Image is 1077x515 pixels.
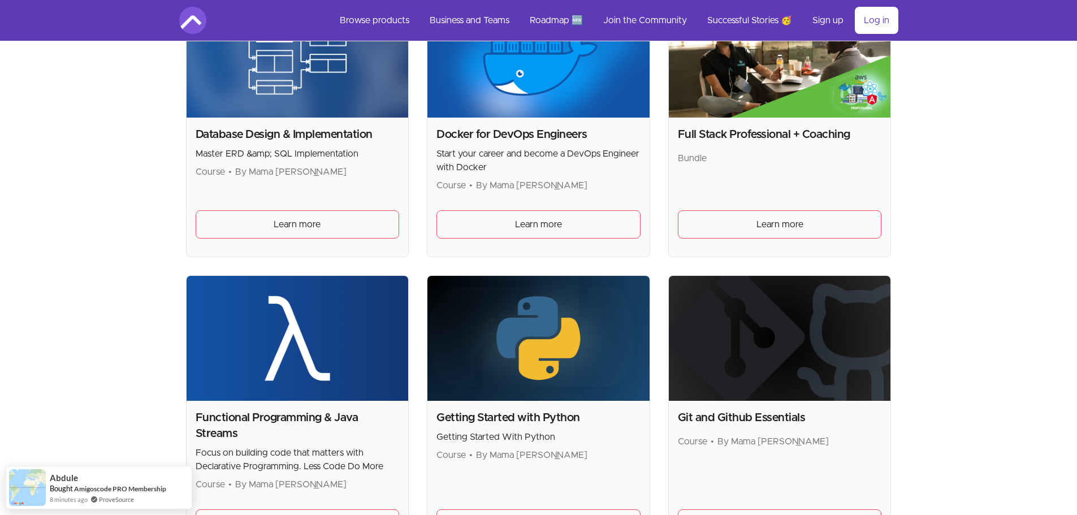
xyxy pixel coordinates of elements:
[9,469,46,506] img: provesource social proof notification image
[717,437,829,446] span: By Mama [PERSON_NAME]
[50,495,88,504] span: 8 minutes ago
[196,410,400,442] h2: Functional Programming & Java Streams
[436,181,466,190] span: Course
[235,480,347,489] span: By Mama [PERSON_NAME]
[50,473,78,483] span: Abdule
[678,410,882,426] h2: Git and Github Essentials
[436,451,466,460] span: Course
[698,7,801,34] a: Successful Stories 🥳
[274,218,321,231] span: Learn more
[427,276,650,401] img: Product image for Getting Started with Python
[521,7,592,34] a: Roadmap 🆕
[436,410,641,426] h2: Getting Started with Python
[436,210,641,239] a: Learn more
[50,484,73,493] span: Bought
[855,7,898,34] a: Log in
[476,451,587,460] span: By Mama [PERSON_NAME]
[678,127,882,142] h2: Full Stack Professional + Coaching
[678,437,707,446] span: Course
[421,7,518,34] a: Business and Teams
[196,210,400,239] a: Learn more
[756,218,803,231] span: Learn more
[594,7,696,34] a: Join the Community
[678,210,882,239] a: Learn more
[187,276,409,401] img: Product image for Functional Programming & Java Streams
[678,154,707,163] span: Bundle
[436,147,641,174] p: Start your career and become a DevOps Engineer with Docker
[235,167,347,176] span: By Mama [PERSON_NAME]
[436,127,641,142] h2: Docker for DevOps Engineers
[196,480,225,489] span: Course
[196,167,225,176] span: Course
[196,147,400,161] p: Master ERD &amp; SQL Implementation
[436,430,641,444] p: Getting Started With Python
[515,218,562,231] span: Learn more
[196,127,400,142] h2: Database Design & Implementation
[469,451,473,460] span: •
[803,7,853,34] a: Sign up
[469,181,473,190] span: •
[476,181,587,190] span: By Mama [PERSON_NAME]
[711,437,714,446] span: •
[179,7,206,34] img: Amigoscode logo
[228,167,232,176] span: •
[74,484,166,494] a: Amigoscode PRO Membership
[228,480,232,489] span: •
[669,276,891,401] img: Product image for Git and Github Essentials
[331,7,418,34] a: Browse products
[99,495,134,504] a: ProveSource
[331,7,898,34] nav: Main
[196,446,400,473] p: Focus on building code that matters with Declarative Programming. Less Code Do More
